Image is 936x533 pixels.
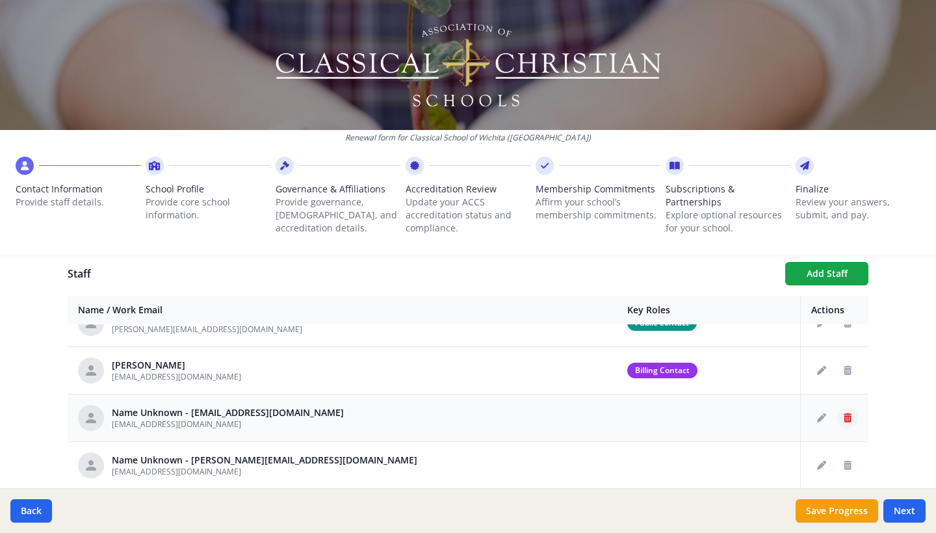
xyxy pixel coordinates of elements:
[112,406,344,419] div: Name Unknown - [EMAIL_ADDRESS][DOMAIN_NAME]
[276,183,400,196] span: Governance & Affiliations
[536,183,660,196] span: Membership Commitments
[10,499,52,523] button: Back
[785,262,868,285] button: Add Staff
[68,296,617,325] th: Name / Work Email
[801,296,869,325] th: Actions
[16,196,140,209] p: Provide staff details.
[796,196,920,222] p: Review your answers, submit, and pay.
[796,499,878,523] button: Save Progress
[276,196,400,235] p: Provide governance, [DEMOGRAPHIC_DATA], and accreditation details.
[536,196,660,222] p: Affirm your school’s membership commitments.
[112,359,241,372] div: [PERSON_NAME]
[112,324,302,335] span: [PERSON_NAME][EMAIL_ADDRESS][DOMAIN_NAME]
[406,183,530,196] span: Accreditation Review
[837,455,858,476] button: Delete staff
[666,183,790,209] span: Subscriptions & Partnerships
[627,363,697,378] span: Billing Contact
[112,466,241,477] span: [EMAIL_ADDRESS][DOMAIN_NAME]
[406,196,530,235] p: Update your ACCS accreditation status and compliance.
[146,196,270,222] p: Provide core school information.
[666,209,790,235] p: Explore optional resources for your school.
[112,371,241,382] span: [EMAIL_ADDRESS][DOMAIN_NAME]
[811,408,832,428] button: Edit staff
[883,499,926,523] button: Next
[617,296,801,325] th: Key Roles
[68,266,775,281] h1: Staff
[837,360,858,381] button: Delete staff
[146,183,270,196] span: School Profile
[811,360,832,381] button: Edit staff
[16,183,140,196] span: Contact Information
[811,455,832,476] button: Edit staff
[112,419,241,430] span: [EMAIL_ADDRESS][DOMAIN_NAME]
[796,183,920,196] span: Finalize
[274,19,663,110] img: Logo
[837,408,858,428] button: Delete staff
[112,454,417,467] div: Name Unknown - [PERSON_NAME][EMAIL_ADDRESS][DOMAIN_NAME]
